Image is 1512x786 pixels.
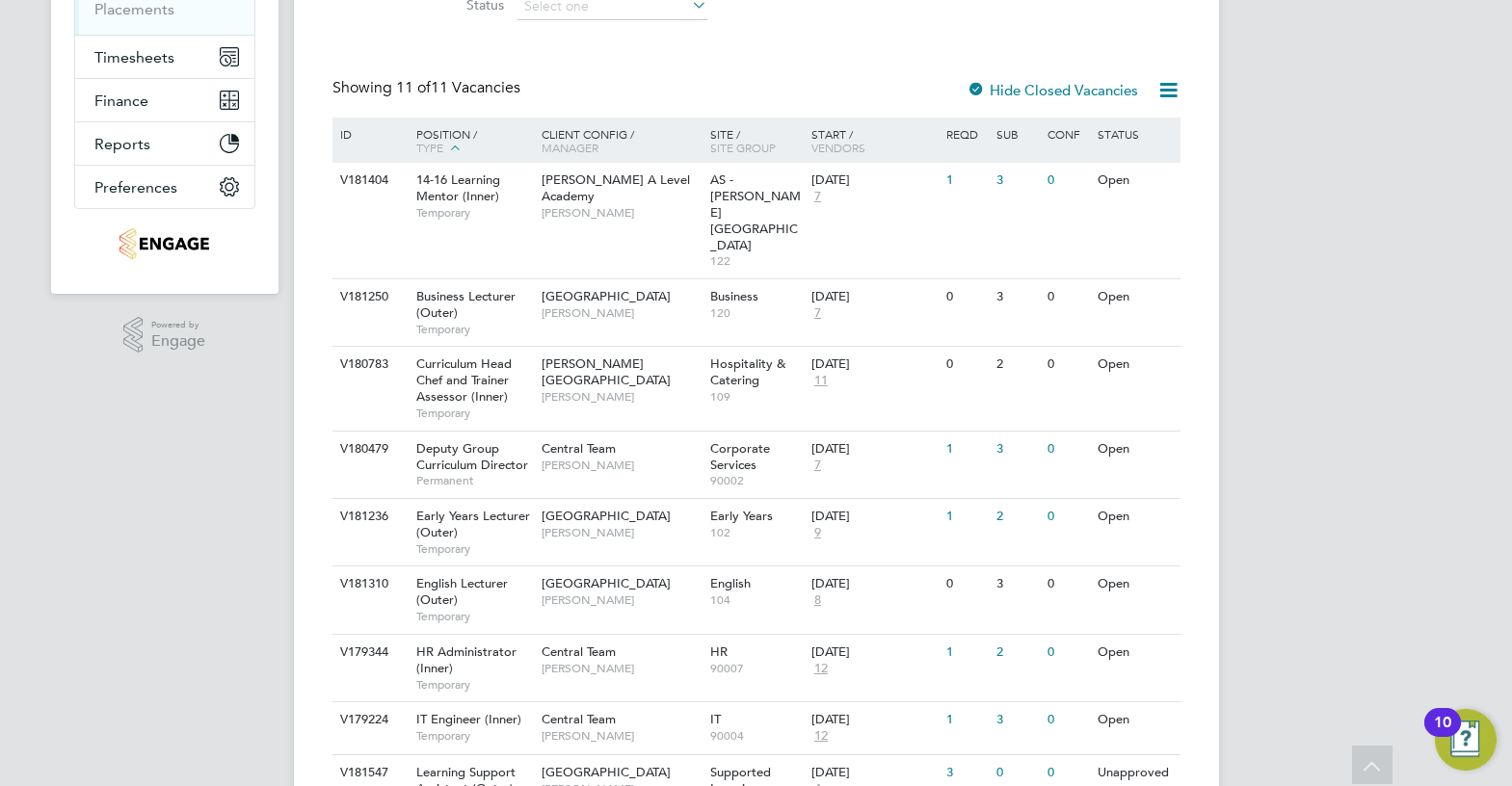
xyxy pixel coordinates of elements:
[710,140,776,155] span: Site Group
[542,171,690,204] span: [PERSON_NAME] A Level Academy
[811,189,824,205] span: 7
[396,78,520,97] span: 11 Vacancies
[1093,566,1177,602] div: Open
[537,118,705,164] div: Client Config /
[710,355,785,388] span: Hospitality & Catering
[942,279,992,315] div: 0
[1043,566,1093,602] div: 0
[151,333,205,350] span: Engage
[811,356,937,373] div: [DATE]
[75,122,254,165] button: Reports
[416,473,532,488] span: Permanent
[416,355,512,405] span: Curriculum Head Chef and Trainer Assessor (Inner)
[992,347,1042,382] div: 2
[811,765,937,781] div: [DATE]
[811,140,865,155] span: Vendors
[542,458,701,473] span: [PERSON_NAME]
[416,322,532,337] span: Temporary
[542,525,701,540] span: [PERSON_NAME]
[542,140,598,155] span: Manager
[942,163,992,198] div: 1
[542,643,616,660] span: Central Team
[942,702,992,738] div: 1
[942,432,992,467] div: 1
[1435,709,1497,771] button: Open Resource Center, 10 new notifications
[811,289,937,305] div: [DATE]
[710,253,802,269] span: 122
[992,702,1042,738] div: 3
[967,81,1138,99] label: Hide Closed Vacancies
[811,592,824,609] span: 8
[416,205,532,221] span: Temporary
[710,575,751,591] span: English
[335,432,403,467] div: V180479
[811,712,937,728] div: [DATE]
[811,576,937,592] div: [DATE]
[416,711,521,727] span: IT Engineer (Inner)
[992,566,1042,602] div: 3
[811,373,831,389] span: 11
[1093,347,1177,382] div: Open
[332,78,524,98] div: Showing
[942,566,992,602] div: 0
[542,575,671,591] span: [GEOGRAPHIC_DATA]
[75,166,254,208] button: Preferences
[811,661,831,677] span: 12
[811,644,937,661] div: [DATE]
[542,764,671,780] span: [GEOGRAPHIC_DATA]
[1043,432,1093,467] div: 0
[94,92,148,110] span: Finance
[807,118,942,164] div: Start /
[416,406,532,421] span: Temporary
[542,355,671,388] span: [PERSON_NAME][GEOGRAPHIC_DATA]
[811,172,937,189] div: [DATE]
[942,118,992,150] div: Reqd
[416,575,508,608] span: English Lecturer (Outer)
[1043,118,1093,150] div: Conf
[542,440,616,457] span: Central Team
[335,702,403,738] div: V179224
[74,228,255,259] a: Go to home page
[1043,702,1093,738] div: 0
[416,288,516,321] span: Business Lecturer (Outer)
[1043,347,1093,382] div: 0
[992,432,1042,467] div: 3
[710,508,773,524] span: Early Years
[416,440,528,473] span: Deputy Group Curriculum Director
[1043,279,1093,315] div: 0
[942,499,992,535] div: 1
[710,661,802,676] span: 90007
[710,389,802,405] span: 109
[542,661,701,676] span: [PERSON_NAME]
[1093,279,1177,315] div: Open
[992,163,1042,198] div: 3
[416,677,532,693] span: Temporary
[1093,163,1177,198] div: Open
[710,288,758,304] span: Business
[1093,432,1177,467] div: Open
[710,305,802,321] span: 120
[811,441,937,458] div: [DATE]
[992,118,1042,150] div: Sub
[1093,702,1177,738] div: Open
[335,118,403,150] div: ID
[335,279,403,315] div: V181250
[1043,499,1093,535] div: 0
[542,711,616,727] span: Central Team
[396,78,431,97] span: 11 of
[119,228,209,259] img: jambo-logo-retina.png
[416,609,532,624] span: Temporary
[402,118,537,166] div: Position /
[710,171,801,253] span: AS - [PERSON_NAME][GEOGRAPHIC_DATA]
[992,499,1042,535] div: 2
[710,440,770,473] span: Corporate Services
[94,178,177,196] span: Preferences
[416,171,500,204] span: 14-16 Learning Mentor (Inner)
[1434,722,1451,747] div: 10
[811,728,831,745] span: 12
[710,643,728,660] span: HR
[811,305,824,322] span: 7
[1043,635,1093,670] div: 0
[542,205,701,221] span: [PERSON_NAME]
[1093,635,1177,670] div: Open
